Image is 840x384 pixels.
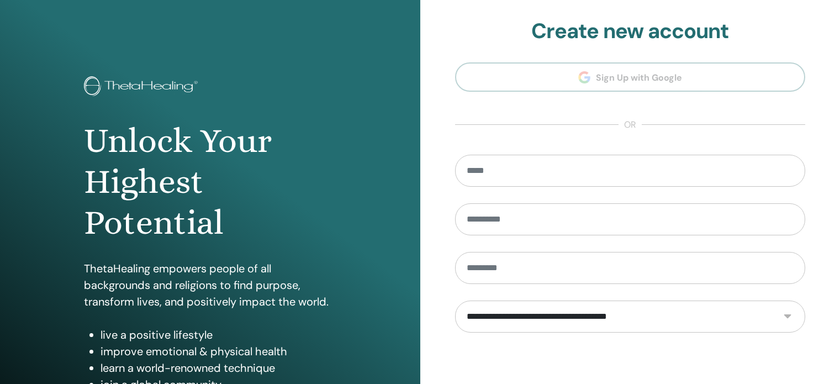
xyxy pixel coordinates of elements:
[101,360,336,376] li: learn a world-renowned technique
[101,343,336,360] li: improve emotional & physical health
[455,19,806,44] h2: Create new account
[101,327,336,343] li: live a positive lifestyle
[84,260,336,310] p: ThetaHealing empowers people of all backgrounds and religions to find purpose, transform lives, a...
[84,120,336,244] h1: Unlock Your Highest Potential
[619,118,642,131] span: or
